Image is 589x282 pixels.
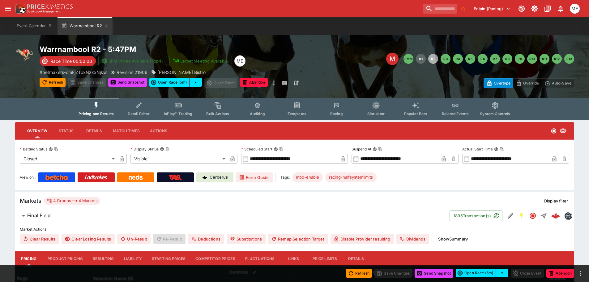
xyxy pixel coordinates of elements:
[117,234,150,244] button: Un-Result
[478,54,488,64] button: R6
[565,212,571,219] img: betmakers
[500,147,504,151] button: Copy To Clipboard
[14,2,26,15] img: PriceKinetics Logo
[415,269,453,278] button: Send Snapshot
[542,3,553,14] button: Documentation
[27,10,61,13] img: Sportsbook Management
[527,210,538,221] button: Closed
[484,78,513,88] button: Overtype
[27,4,73,9] img: PriceKinetics
[151,69,206,76] div: Macey's Bistro
[442,111,469,116] span: Related Events
[373,147,377,151] button: Suspend AtCopy To Clipboard
[79,111,114,116] span: Pricing and Results
[240,78,268,87] button: Abandon
[74,98,515,120] div: Event type filters
[546,270,574,276] span: Mark an event as closed and abandoned.
[540,54,549,64] button: R11
[160,147,164,151] button: Display StatusCopy To Clipboard
[470,4,514,14] button: Select Tenant
[551,211,560,220] img: logo-cerberus--red.svg
[330,111,343,116] span: Racing
[27,212,51,219] h6: Final Field
[279,147,284,151] button: Copy To Clipboard
[529,3,540,14] button: Toggle light/dark mode
[274,147,278,151] button: Scheduled StartCopy To Clipboard
[540,196,572,206] button: Display filter
[268,234,328,244] button: Remap Selection Target
[202,175,207,180] img: Cerberus
[441,54,450,64] button: R3
[52,124,80,138] button: Status
[462,146,493,152] p: Actual Start Time
[15,210,450,222] button: Final Field
[551,128,557,134] svg: Closed
[15,45,35,64] img: greyhound_racing.png
[403,54,413,64] button: SMM
[20,234,59,244] button: Clear Results
[325,172,377,182] div: Betting Target: cerberus
[280,172,290,182] label: Tags:
[396,234,429,244] button: Dividends
[88,251,119,266] button: Resulting
[523,80,539,86] p: Override
[546,269,574,278] button: Abandon
[2,3,14,14] button: open drawer
[386,53,399,65] div: Edit Meeting
[552,80,571,86] p: Auto-Save
[130,154,228,164] div: Visible
[108,124,145,138] button: Match Times
[513,78,542,88] button: Override
[570,4,580,14] div: Matt Easter
[352,146,371,152] p: Suspend At
[342,251,370,266] button: Details
[367,111,385,116] span: Simulator
[505,210,516,221] button: Edit Detail
[145,124,173,138] button: Actions
[325,174,377,180] span: racing-halfsystemlimits
[157,69,206,76] p: [PERSON_NAME] Bistro
[456,269,496,277] button: Open Race (5m)
[423,4,457,14] input: search
[40,78,66,87] button: Refresh
[458,4,468,14] button: No Bookmarks
[58,17,112,35] button: Warrnambool R2
[555,3,566,14] button: Notifications
[173,58,179,64] img: jetbet-logo.svg
[149,78,202,87] div: split button
[494,80,510,86] p: Overtype
[241,146,272,152] p: Scheduled Start
[227,234,266,244] button: Substitutions
[46,197,98,205] div: 4 Groups 4 Markets
[210,174,228,180] p: Cerberus
[538,210,549,221] button: Straight
[20,146,47,152] p: Betting Status
[20,197,41,204] h5: Markets
[62,234,115,244] button: Clear Losing Results
[49,147,53,151] button: Betting StatusCopy To Clipboard
[516,210,527,221] button: SGM Enabled
[153,234,186,244] span: Re-Result
[129,175,143,180] img: Neds
[164,111,192,116] span: InPlay™ Trading
[527,54,537,64] button: R10
[40,69,107,76] p: Copy To Clipboard
[434,234,472,244] button: ShowSummary
[453,54,463,64] button: R4
[45,175,68,180] img: Betcha
[292,174,323,180] span: mbo-enable
[149,78,190,87] button: Open Race (5m)
[20,154,117,164] div: Closed
[20,172,36,182] label: View on :
[270,78,278,88] button: more
[551,211,560,220] div: 555b8900-d1ac-4a7e-9388-5082e7d69c45
[13,17,56,35] button: Event Calendar
[117,69,147,76] p: Revision 21906
[240,79,268,85] span: Mark an event as closed and abandoned.
[529,212,536,219] svg: Closed
[108,78,147,87] button: Send Snapshot
[165,147,170,151] button: Copy To Clipboard
[516,3,527,14] button: Connected to PK
[378,147,382,151] button: Copy To Clipboard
